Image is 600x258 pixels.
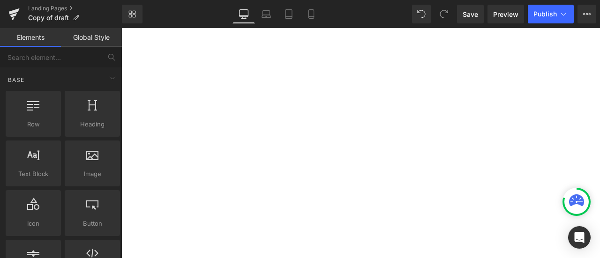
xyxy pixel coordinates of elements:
[493,9,518,19] span: Preview
[67,119,117,129] span: Heading
[255,5,277,23] a: Laptop
[300,5,322,23] a: Mobile
[67,169,117,179] span: Image
[28,5,122,12] a: Landing Pages
[61,28,122,47] a: Global Style
[577,5,596,23] button: More
[463,9,478,19] span: Save
[8,119,58,129] span: Row
[67,219,117,229] span: Button
[7,75,25,84] span: Base
[412,5,431,23] button: Undo
[8,219,58,229] span: Icon
[568,226,591,249] div: Open Intercom Messenger
[232,5,255,23] a: Desktop
[487,5,524,23] a: Preview
[528,5,574,23] button: Publish
[28,14,69,22] span: Copy of draft
[277,5,300,23] a: Tablet
[122,5,142,23] a: New Library
[8,169,58,179] span: Text Block
[435,5,453,23] button: Redo
[533,10,557,18] span: Publish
